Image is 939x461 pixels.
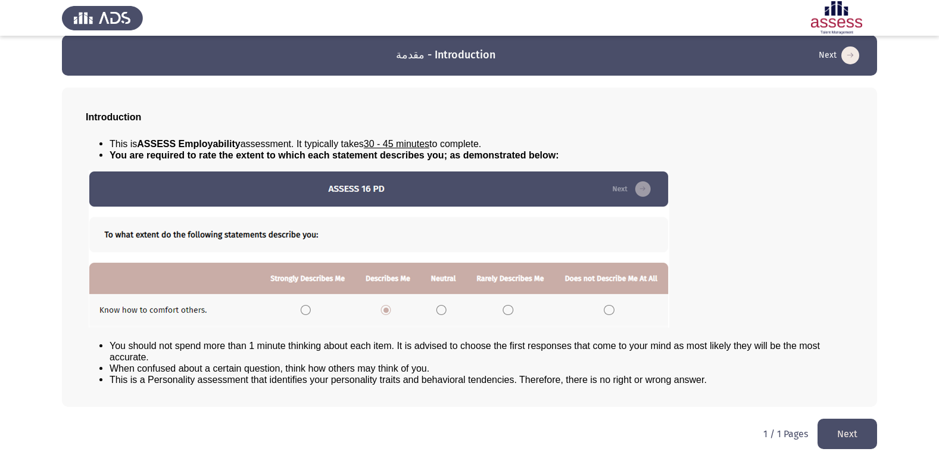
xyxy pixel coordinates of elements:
span: When confused about a certain question, think how others may think of you. [110,363,429,373]
button: load next page [818,419,877,449]
span: You should not spend more than 1 minute thinking about each item. It is advised to choose the fir... [110,341,820,362]
img: Assess Talent Management logo [62,1,143,35]
button: load next page [815,46,863,65]
p: 1 / 1 Pages [763,428,808,440]
u: 30 - 45 minutes [364,139,429,149]
b: ASSESS Employability [137,139,240,149]
img: Assessment logo of ASSESS Employability - EBI [796,1,877,35]
span: This is assessment. It typically takes to complete. [110,139,481,149]
span: You are required to rate the extent to which each statement describes you; as demonstrated below: [110,150,559,160]
span: This is a Personality assessment that identifies your personality traits and behavioral tendencie... [110,375,707,385]
span: Introduction [86,112,141,122]
h3: مقدمة - Introduction [396,48,495,63]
